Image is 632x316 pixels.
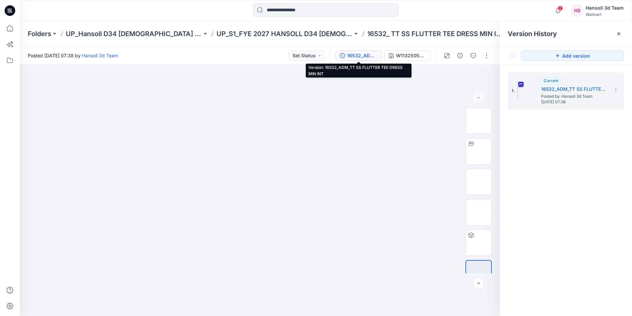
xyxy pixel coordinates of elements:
[384,50,431,61] button: W113250508MJ01AA 1
[66,29,202,38] a: UP_Hansoll D34 [DEMOGRAPHIC_DATA] Dresses
[367,29,503,38] p: 16532_ TT SS FLUTTER TEE DRESS MIN INT
[586,12,624,17] div: Walmart
[544,78,558,83] span: Current
[521,50,624,61] button: Add version
[217,29,353,38] a: UP_S1_FYE 2027 HANSOLL D34 [DEMOGRAPHIC_DATA] DRESSES
[82,53,118,58] a: Hansoll 3d Team
[28,29,51,38] a: Folders
[28,52,118,59] span: Posted [DATE] 07:38 by
[616,31,621,36] button: Close
[396,52,426,59] div: W113250508MJ01AA 1
[512,88,515,94] span: 1.
[508,50,518,61] button: Show Hidden Versions
[586,4,624,12] div: Hansoll 3d Team
[558,6,563,11] span: 2
[336,50,382,61] button: 16532_ADM_TT SS FLUTTER TEE DRESS MIN INT
[455,50,465,61] button: Details
[508,30,557,38] span: Version History
[347,52,377,59] div: 16532_ADM_TT SS FLUTTER TEE DRESS MIN INT
[541,100,607,104] span: [DATE] 07:38
[541,85,607,93] h5: 16532_ADM_TT SS FLUTTER TEE DRESS MIN INT
[541,93,607,100] span: Posted by: Hansoll 3d Team
[571,5,583,17] div: H3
